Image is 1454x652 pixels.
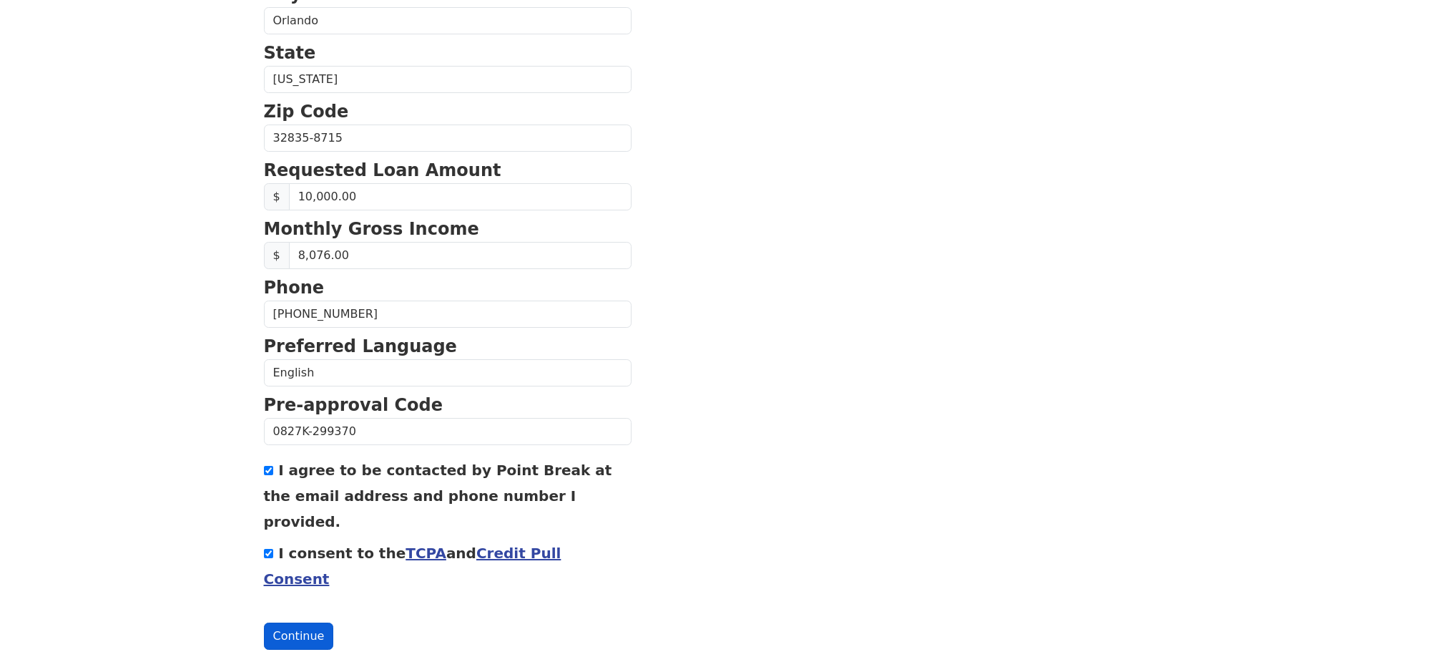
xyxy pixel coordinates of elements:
[264,623,334,650] button: Continue
[406,545,446,562] a: TCPA
[289,183,632,210] input: Requested Loan Amount
[264,7,632,34] input: City
[289,242,632,269] input: Monthly Gross Income
[264,545,561,588] label: I consent to the and
[264,242,290,269] span: $
[264,43,316,63] strong: State
[264,418,632,445] input: Pre-approval Code
[264,462,612,530] label: I agree to be contacted by Point Break at the email address and phone number I provided.
[264,160,501,180] strong: Requested Loan Amount
[264,216,632,242] p: Monthly Gross Income
[264,183,290,210] span: $
[264,395,443,415] strong: Pre-approval Code
[264,301,632,328] input: Phone
[264,336,457,356] strong: Preferred Language
[264,278,325,298] strong: Phone
[264,125,632,152] input: Zip Code
[264,102,349,122] strong: Zip Code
